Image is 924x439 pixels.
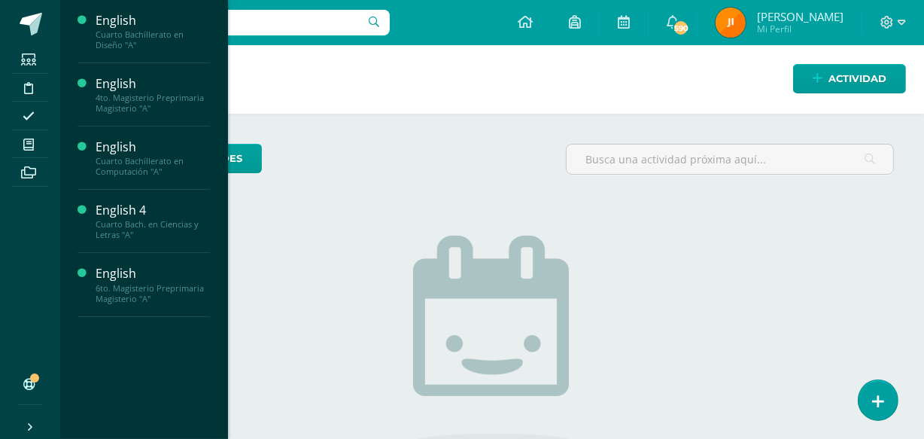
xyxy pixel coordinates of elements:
[78,45,906,114] h1: Actividades
[96,265,210,303] a: English6to. Magisterio Preprimaria Magisterio "A"
[757,23,843,35] span: Mi Perfil
[567,145,893,174] input: Busca una actividad próxima aquí...
[96,29,210,50] div: Cuarto Bachillerato en Diseño "A"
[96,75,210,114] a: English4to. Magisterio Preprimaria Magisterio "A"
[96,93,210,114] div: 4to. Magisterio Preprimaria Magisterio "A"
[96,139,210,177] a: EnglishCuarto Bachillerato en Computación "A"
[96,265,210,282] div: English
[96,283,210,304] div: 6to. Magisterio Preprimaria Magisterio "A"
[96,202,210,219] div: English 4
[96,75,210,93] div: English
[96,139,210,156] div: English
[96,219,210,240] div: Cuarto Bach. en Ciencias y Letras "A"
[96,202,210,240] a: English 4Cuarto Bach. en Ciencias y Letras "A"
[828,65,886,93] span: Actividad
[716,8,746,38] img: 7559f34df34da43a3088158a8609e586.png
[96,12,210,50] a: EnglishCuarto Bachillerato en Diseño "A"
[673,20,689,36] span: 590
[96,12,210,29] div: English
[96,156,210,177] div: Cuarto Bachillerato en Computación "A"
[757,9,843,24] span: [PERSON_NAME]
[793,64,906,93] a: Actividad
[70,10,390,35] input: Busca un usuario...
